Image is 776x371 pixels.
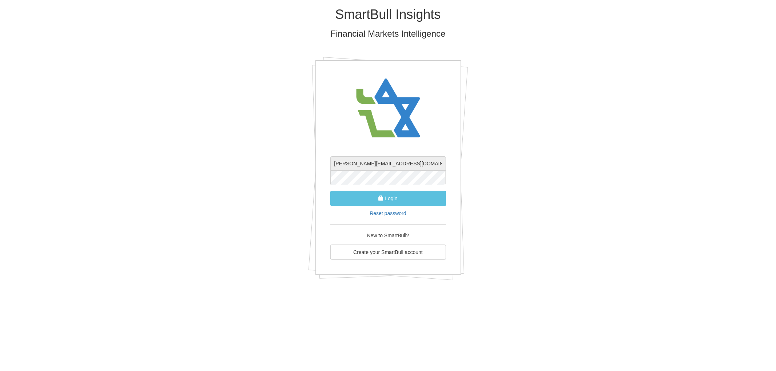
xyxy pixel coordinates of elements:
a: Reset password [370,210,406,216]
img: avatar [352,72,425,145]
h1: SmartBull Insights [175,7,601,22]
span: New to SmartBull? [367,233,409,238]
input: username [330,156,446,171]
a: Create your SmartBull account [330,245,446,260]
h3: Financial Markets Intelligence [175,29,601,39]
button: Login [330,191,446,206]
